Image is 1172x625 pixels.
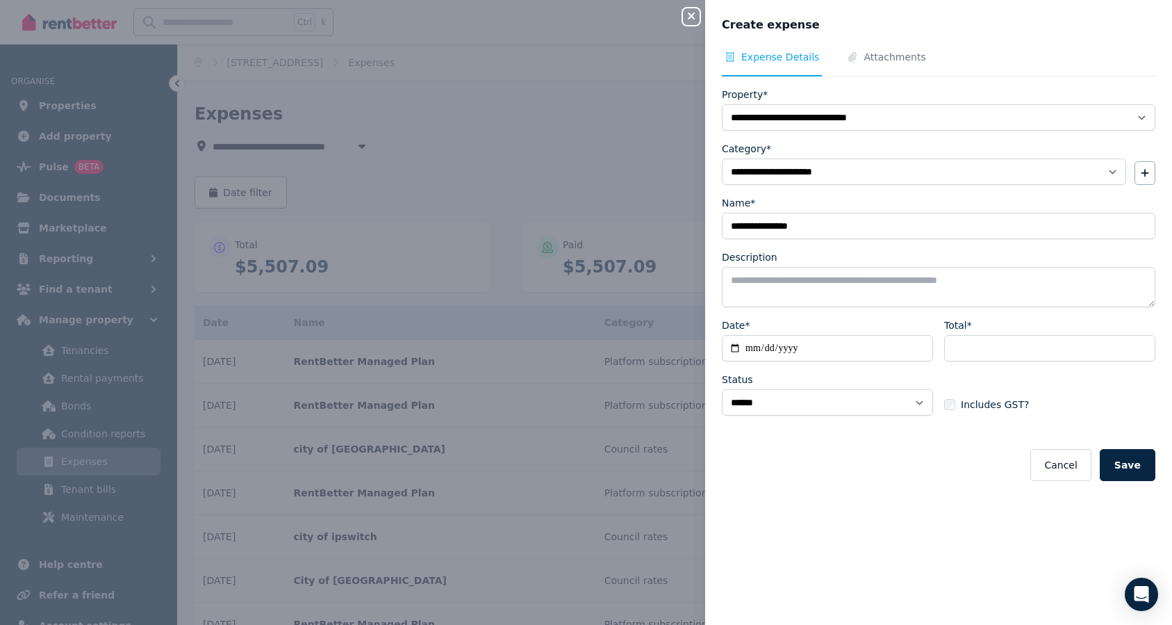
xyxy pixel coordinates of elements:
button: Cancel [1030,449,1091,481]
label: Total* [944,318,972,332]
span: Expense Details [741,50,819,64]
label: Category* [722,142,771,156]
button: Save [1100,449,1155,481]
nav: Tabs [722,50,1155,76]
span: Attachments [864,50,925,64]
label: Name* [722,196,755,210]
label: Date* [722,318,750,332]
label: Status [722,373,753,387]
label: Description [722,250,777,264]
input: Includes GST? [944,399,955,410]
span: Includes GST? [961,398,1029,412]
span: Create expense [722,17,820,33]
div: Open Intercom Messenger [1125,578,1158,611]
label: Property* [722,88,768,102]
